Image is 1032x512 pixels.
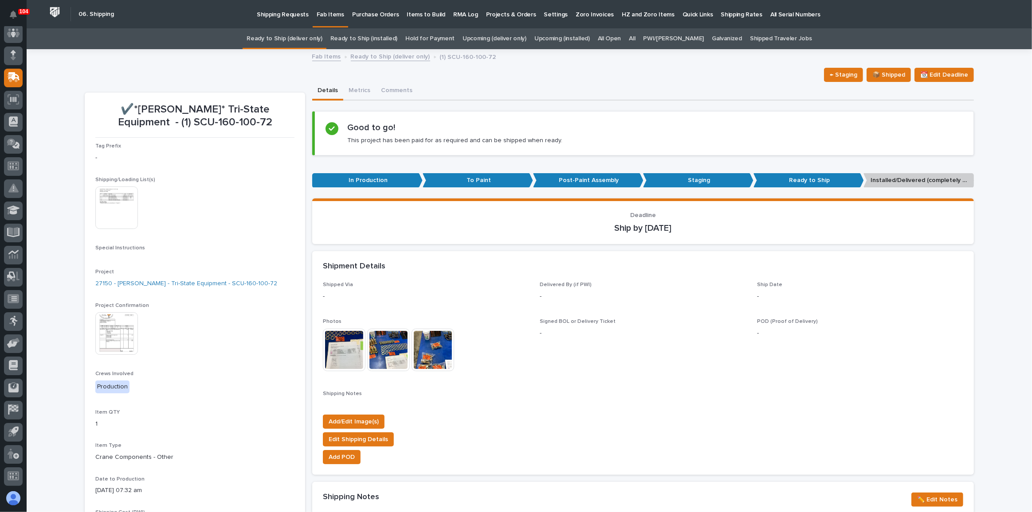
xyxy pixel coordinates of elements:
[423,173,533,188] p: To Paint
[343,82,376,101] button: Metrics
[540,292,746,301] p: -
[440,51,496,61] p: (1) SCU-160-100-72
[920,70,968,80] span: 📆 Edit Deadline
[323,432,394,446] button: Edit Shipping Details
[376,82,418,101] button: Comments
[347,136,562,144] p: This project has been paid for as required and can be shipped when ready.
[757,319,818,324] span: POD (Proof of Delivery)
[323,262,385,272] h2: Shipment Details
[824,68,863,82] button: ← Staging
[20,8,28,15] p: 104
[757,329,963,338] p: -
[329,416,379,427] span: Add/Edit Image(s)
[4,489,23,508] button: users-avatar
[830,70,857,80] span: ← Staging
[323,450,361,464] button: Add POD
[323,292,529,301] p: -
[911,493,963,507] button: ✏️ Edit Notes
[11,11,23,25] div: Notifications104
[95,443,122,448] span: Item Type
[630,212,656,218] span: Deadline
[95,477,145,482] span: Date to Production
[757,282,782,287] span: Ship Date
[312,82,343,101] button: Details
[95,380,129,393] div: Production
[323,415,385,429] button: Add/Edit Image(s)
[47,4,63,20] img: Workspace Logo
[329,452,355,462] span: Add POD
[914,68,974,82] button: 📆 Edit Deadline
[95,103,294,129] p: ✔️*[PERSON_NAME]* Tri-State Equipment - (1) SCU-160-100-72
[95,177,155,182] span: Shipping/Loading List(s)
[95,269,114,275] span: Project
[463,28,526,49] a: Upcoming (deliver only)
[78,11,114,18] h2: 06. Shipping
[347,122,395,133] h2: Good to go!
[312,51,341,61] a: Fab Items
[917,494,957,505] span: ✏️ Edit Notes
[540,329,746,338] p: -
[867,68,911,82] button: 📦 Shipped
[753,173,864,188] p: Ready to Ship
[643,28,704,49] a: PWI/[PERSON_NAME]
[712,28,742,49] a: Galvanized
[405,28,455,49] a: Hold for Payment
[323,223,963,233] p: Ship by [DATE]
[757,292,963,301] p: -
[540,319,616,324] span: Signed BOL or Delivery Ticket
[95,153,294,163] p: -
[598,28,621,49] a: All Open
[95,453,294,462] p: Crane Components - Other
[95,419,294,429] p: 1
[95,144,121,149] span: Tag Prefix
[534,28,590,49] a: Upcoming (installed)
[351,51,430,61] a: Ready to Ship (deliver only)
[329,434,388,445] span: Edit Shipping Details
[330,28,397,49] a: Ready to Ship (installed)
[323,493,379,502] h2: Shipping Notes
[533,173,644,188] p: Post-Paint Assembly
[863,173,974,188] p: Installed/Delivered (completely done)
[323,319,341,324] span: Photos
[643,173,753,188] p: Staging
[872,70,905,80] span: 📦 Shipped
[95,245,145,251] span: Special Instructions
[312,173,423,188] p: In Production
[247,28,322,49] a: Ready to Ship (deliver only)
[629,28,635,49] a: All
[323,282,353,287] span: Shipped Via
[95,486,294,495] p: [DATE] 07:32 am
[540,282,592,287] span: Delivered By (if PWI)
[4,5,23,24] button: Notifications
[95,279,277,288] a: 27150 - [PERSON_NAME] - Tri-State Equipment - SCU-160-100-72
[323,391,362,396] span: Shipping Notes
[95,410,120,415] span: Item QTY
[750,28,812,49] a: Shipped Traveler Jobs
[95,371,133,376] span: Crews Involved
[95,303,149,308] span: Project Confirmation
